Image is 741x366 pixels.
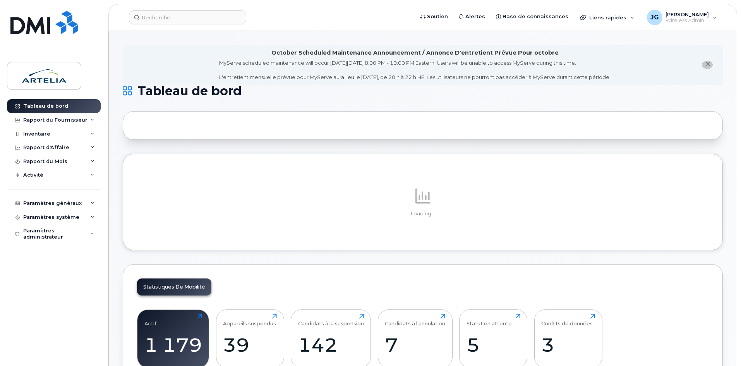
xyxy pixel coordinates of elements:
[271,49,559,57] div: October Scheduled Maintenance Announcement / Annonce D'entretient Prévue Pour octobre
[467,333,520,356] div: 5
[137,85,242,97] span: Tableau de bord
[144,314,202,363] a: Actif1 179
[298,333,364,356] div: 142
[223,314,277,363] a: Appareils suspendus39
[144,333,202,356] div: 1 179
[298,314,364,326] div: Candidats à la suspension
[385,333,445,356] div: 7
[219,59,611,81] div: MyServe scheduled maintenance will occur [DATE][DATE] 8:00 PM - 10:00 PM Eastern. Users will be u...
[467,314,520,363] a: Statut en attente5
[702,61,713,69] button: close notification
[385,314,445,326] div: Candidats à l'annulation
[385,314,445,363] a: Candidats à l'annulation7
[223,333,277,356] div: 39
[467,314,512,326] div: Statut en attente
[298,314,364,363] a: Candidats à la suspension142
[144,314,156,326] div: Actif
[541,333,595,356] div: 3
[223,314,276,326] div: Appareils suspendus
[541,314,595,363] a: Conflits de données3
[137,210,708,217] p: Loading...
[541,314,593,326] div: Conflits de données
